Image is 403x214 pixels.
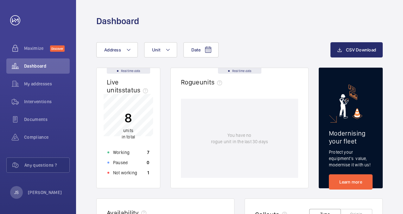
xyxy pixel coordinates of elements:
[14,189,19,196] p: JS
[24,134,70,140] span: Compliance
[346,47,376,52] span: CSV Download
[122,110,135,126] p: 8
[147,170,149,176] p: 1
[96,15,139,27] h1: Dashboard
[24,162,69,168] span: Any questions ?
[330,42,383,57] button: CSV Download
[218,68,261,74] div: Real time data
[123,128,133,133] span: units
[28,189,62,196] p: [PERSON_NAME]
[24,81,70,87] span: My addresses
[24,63,70,69] span: Dashboard
[191,47,201,52] span: Date
[329,149,373,168] p: Protect your equipment's value, modernise it with us!
[339,84,362,119] img: marketing-card.svg
[107,68,150,74] div: Real time data
[122,127,135,140] p: in total
[107,78,150,94] h2: Live units
[24,45,50,51] span: Maximize
[96,42,138,57] button: Address
[147,149,149,156] p: 7
[122,86,151,94] span: status
[104,47,121,52] span: Address
[329,174,373,190] a: Learn more
[113,159,128,166] p: Paused
[144,42,177,57] button: Unit
[113,170,137,176] p: Not working
[181,78,225,86] h2: Rogue
[183,42,219,57] button: Date
[24,98,70,105] span: Interventions
[211,132,268,145] p: You have no rogue unit in the last 30 days
[200,78,225,86] span: units
[152,47,160,52] span: Unit
[24,116,70,123] span: Documents
[113,149,130,156] p: Working
[147,159,149,166] p: 0
[329,129,373,145] h2: Modernising your fleet
[50,45,65,52] span: Discover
